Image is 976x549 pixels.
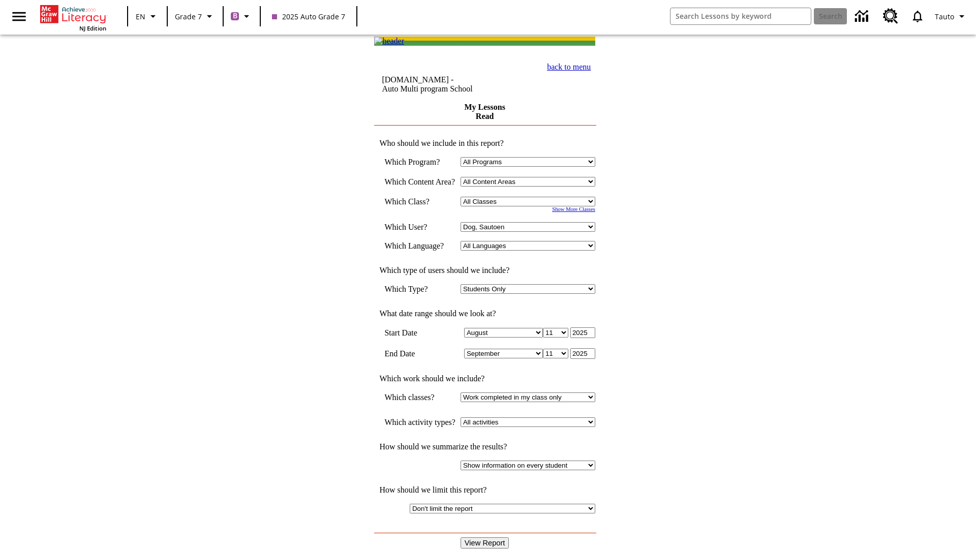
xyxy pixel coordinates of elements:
[171,7,220,25] button: Grade: Grade 7, Select a grade
[40,3,106,32] div: Home
[374,442,595,451] td: How should we summarize the results?
[464,103,505,120] a: My Lessons Read
[374,139,595,148] td: Who should we include in this report?
[384,157,455,167] td: Which Program?
[670,8,811,24] input: search field
[552,206,595,212] a: Show More Classes
[272,11,345,22] span: 2025 Auto Grade 7
[374,485,595,495] td: How should we limit this report?
[384,417,455,427] td: Which activity types?
[931,7,972,25] button: Profile/Settings
[382,84,472,93] nobr: Auto Multi program School
[233,10,237,22] span: B
[384,197,455,206] td: Which Class?
[849,3,877,30] a: Data Center
[79,24,106,32] span: NJ Edition
[136,11,145,22] span: EN
[227,7,257,25] button: Boost Class color is purple. Change class color
[384,348,455,359] td: End Date
[384,177,455,186] nobr: Which Content Area?
[384,241,455,251] td: Which Language?
[904,3,931,29] a: Notifications
[547,63,591,71] a: back to menu
[384,327,455,338] td: Start Date
[382,75,511,94] td: [DOMAIN_NAME] -
[384,222,455,232] td: Which User?
[131,7,164,25] button: Language: EN, Select a language
[384,284,455,294] td: Which Type?
[461,537,509,548] input: View Report
[374,266,595,275] td: Which type of users should we include?
[374,374,595,383] td: Which work should we include?
[935,11,954,22] span: Tauto
[374,309,595,318] td: What date range should we look at?
[175,11,202,22] span: Grade 7
[4,2,34,32] button: Open side menu
[374,37,404,46] img: header
[384,392,455,402] td: Which classes?
[877,3,904,30] a: Resource Center, Will open in new tab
